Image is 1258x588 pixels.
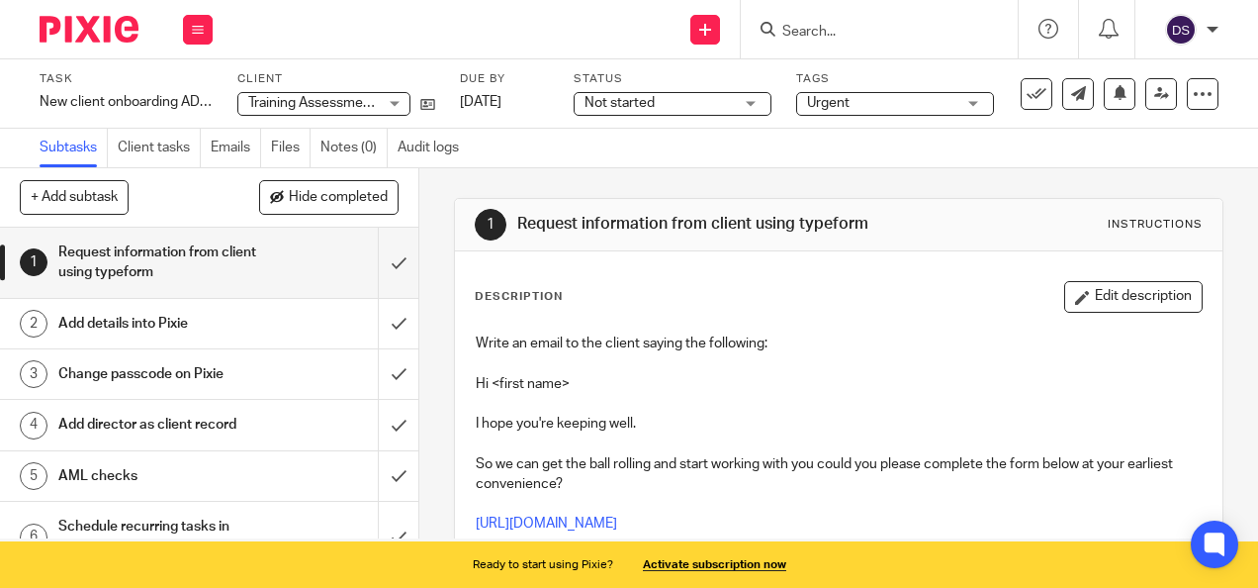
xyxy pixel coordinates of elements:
[237,71,435,87] label: Client
[807,96,850,110] span: Urgent
[58,512,258,562] h1: Schedule recurring tasks in Pixie
[20,412,47,440] div: 4
[475,289,563,305] p: Description
[476,414,1201,434] p: I hope you're keeping well.
[475,209,506,241] div: 1
[1108,217,1203,233] div: Instructions
[58,461,258,491] h1: AML checks
[320,129,388,167] a: Notes (0)
[40,92,213,112] div: New client onboarding ADMIN
[58,309,258,339] h1: Add details into Pixie
[1165,14,1197,46] img: svg%3E
[20,180,129,214] button: + Add subtask
[58,410,258,440] h1: Add director as client record
[211,129,261,167] a: Emails
[58,238,258,288] h1: Request information from client using typeform
[40,71,213,87] label: Task
[289,190,388,206] span: Hide completed
[20,310,47,338] div: 2
[1064,281,1203,313] button: Edit description
[40,16,138,43] img: Pixie
[118,129,201,167] a: Client tasks
[248,96,539,110] span: Training Assessment Consultancy & Co Limited
[271,129,311,167] a: Files
[476,334,1201,353] p: Write an email to the client saying the following:
[58,359,258,389] h1: Change passcode on Pixie
[476,374,1201,394] p: Hi <first name>
[796,71,994,87] label: Tags
[20,462,47,490] div: 5
[398,129,469,167] a: Audit logs
[20,360,47,388] div: 3
[259,180,399,214] button: Hide completed
[476,454,1201,495] p: So we can get the ball rolling and start working with you could you please complete the form belo...
[460,95,501,109] span: [DATE]
[517,214,881,235] h1: Request information from client using typeform
[20,524,47,551] div: 6
[20,248,47,276] div: 1
[460,71,549,87] label: Due by
[574,71,771,87] label: Status
[780,24,958,42] input: Search
[584,96,655,110] span: Not started
[476,517,617,531] a: [URL][DOMAIN_NAME]
[40,129,108,167] a: Subtasks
